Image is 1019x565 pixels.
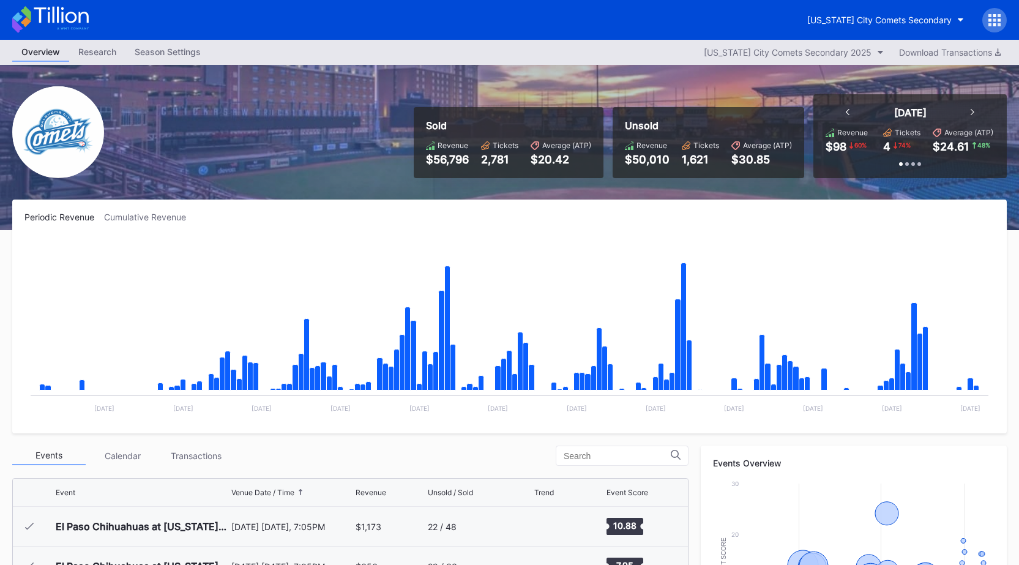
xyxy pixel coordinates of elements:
text: [DATE] [646,405,666,412]
div: Tickets [493,141,518,150]
div: Sold [426,119,591,132]
div: Calendar [86,446,159,465]
div: Season Settings [125,43,210,61]
text: 30 [731,480,739,487]
div: Cumulative Revenue [104,212,196,222]
a: Season Settings [125,43,210,62]
div: 1,621 [682,153,719,166]
svg: Chart title [24,238,995,421]
div: $56,796 [426,153,469,166]
div: Transactions [159,446,233,465]
div: Revenue [636,141,667,150]
div: Venue Date / Time [231,488,294,497]
img: Oklahoma_City_Dodgers.png [12,86,104,178]
div: 22 / 48 [428,522,457,532]
div: Revenue [837,128,868,137]
text: [DATE] [173,405,193,412]
div: Unsold / Sold [428,488,473,497]
text: [DATE] [252,405,272,412]
div: 60 % [853,140,868,150]
div: $1,173 [356,522,381,532]
text: [DATE] [724,405,744,412]
a: Overview [12,43,69,62]
div: Trend [534,488,554,497]
div: Average (ATP) [542,141,591,150]
div: [US_STATE] City Comets Secondary [807,15,952,25]
text: [DATE] [94,405,114,412]
div: [US_STATE] City Comets Secondary 2025 [704,47,872,58]
div: $98 [826,140,846,153]
text: 10.88 [613,520,636,531]
div: Events [12,446,86,465]
text: [DATE] [330,405,351,412]
button: [US_STATE] City Comets Secondary 2025 [698,44,890,61]
div: $20.42 [531,153,591,166]
div: 74 % [897,140,912,150]
div: Periodic Revenue [24,212,104,222]
div: Unsold [625,119,792,132]
div: Research [69,43,125,61]
text: [DATE] [488,405,508,412]
div: 48 % [976,140,991,150]
text: 20 [731,531,739,538]
div: $24.61 [933,140,969,153]
text: [DATE] [803,405,823,412]
div: Average (ATP) [743,141,792,150]
div: Revenue [356,488,386,497]
div: $50,010 [625,153,670,166]
div: Tickets [693,141,719,150]
text: [DATE] [882,405,902,412]
div: 2,781 [481,153,518,166]
div: Download Transactions [899,47,1001,58]
button: Download Transactions [893,44,1007,61]
a: Research [69,43,125,62]
div: 4 [883,140,890,153]
div: Revenue [438,141,468,150]
div: [DATE] [894,107,927,119]
div: [DATE] [DATE], 7:05PM [231,522,353,532]
div: Event Score [607,488,648,497]
div: $30.85 [731,153,792,166]
text: [DATE] [960,405,980,412]
text: [DATE] [409,405,430,412]
svg: Chart title [534,511,571,542]
div: Average (ATP) [944,128,993,137]
button: [US_STATE] City Comets Secondary [798,9,973,31]
input: Search [564,451,671,461]
div: El Paso Chihuahuas at [US_STATE][GEOGRAPHIC_DATA] Comets [56,520,228,533]
text: [DATE] [567,405,587,412]
div: Tickets [895,128,920,137]
div: Event [56,488,75,497]
div: Events Overview [713,458,995,468]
